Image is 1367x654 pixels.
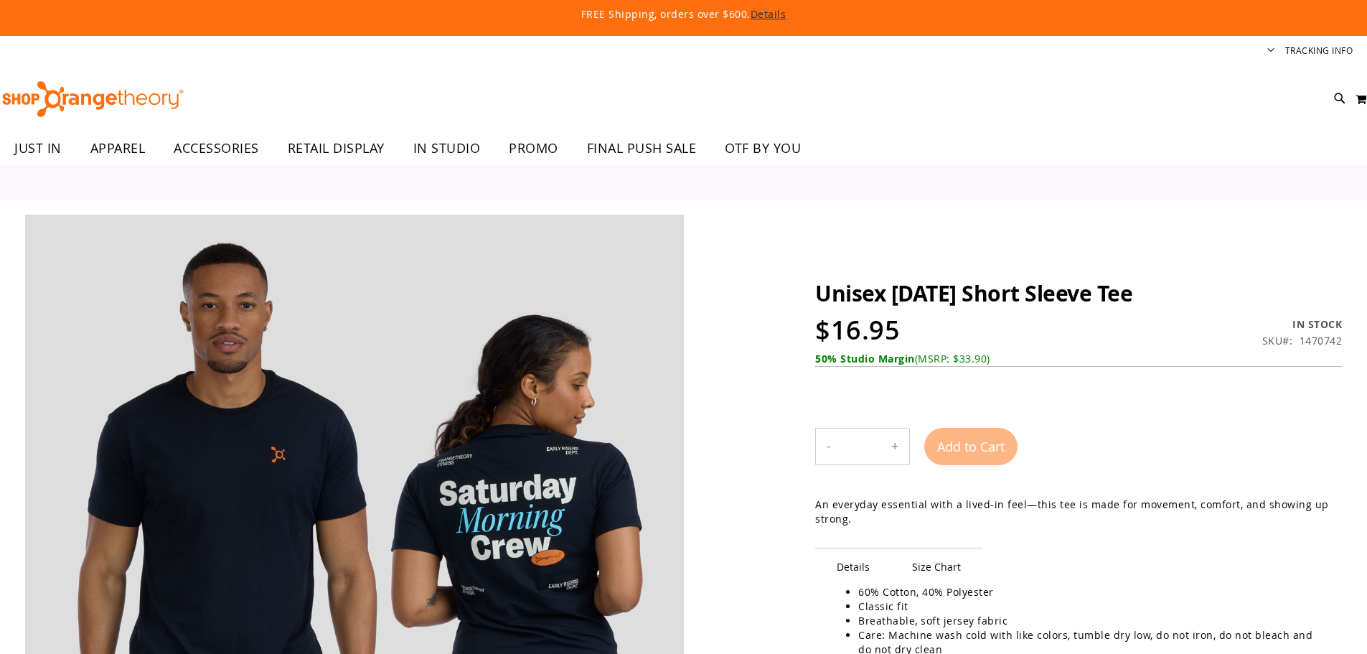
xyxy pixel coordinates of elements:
[253,7,1114,22] p: FREE Shipping, orders over $600.
[858,599,1328,614] li: Classic fit
[1262,334,1293,347] strong: SKU
[1300,334,1343,348] div: 1470742
[710,132,815,165] a: OTF BY YOU
[815,352,915,365] b: 50% Studio Margin
[815,497,1342,526] p: An everyday essential with a lived-in feel—this tee is made for movement, comfort, and showing up...
[288,132,385,164] span: RETAIL DISPLAY
[1285,45,1353,57] a: Tracking Info
[14,132,62,164] span: JUST IN
[76,132,160,165] a: APPAREL
[815,279,1132,308] span: Unisex [DATE] Short Sleeve Tee
[1267,45,1274,58] button: Account menu
[587,132,697,164] span: FINAL PUSH SALE
[842,429,880,464] input: Product quantity
[816,429,842,464] button: Decrease product quantity
[174,132,259,164] span: ACCESSORIES
[494,132,573,165] a: PROMO
[399,132,495,165] a: IN STUDIO
[273,132,399,165] a: RETAIL DISPLAY
[858,614,1328,628] li: Breathable, soft jersey fabric
[815,548,891,585] span: Details
[159,132,273,165] a: ACCESSORIES
[891,548,982,585] span: Size Chart
[413,132,481,164] span: IN STUDIO
[815,312,900,347] span: $16.95
[725,132,801,164] span: OTF BY YOU
[858,585,1328,599] li: 60% Cotton, 40% Polyester
[509,132,558,164] span: PROMO
[90,132,146,164] span: APPAREL
[573,132,711,165] a: FINAL PUSH SALE
[1262,317,1343,332] div: Availability
[751,7,786,21] a: Details
[1262,317,1343,332] div: In stock
[880,429,909,464] button: Increase product quantity
[815,352,1342,366] div: (MSRP: $33.90)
